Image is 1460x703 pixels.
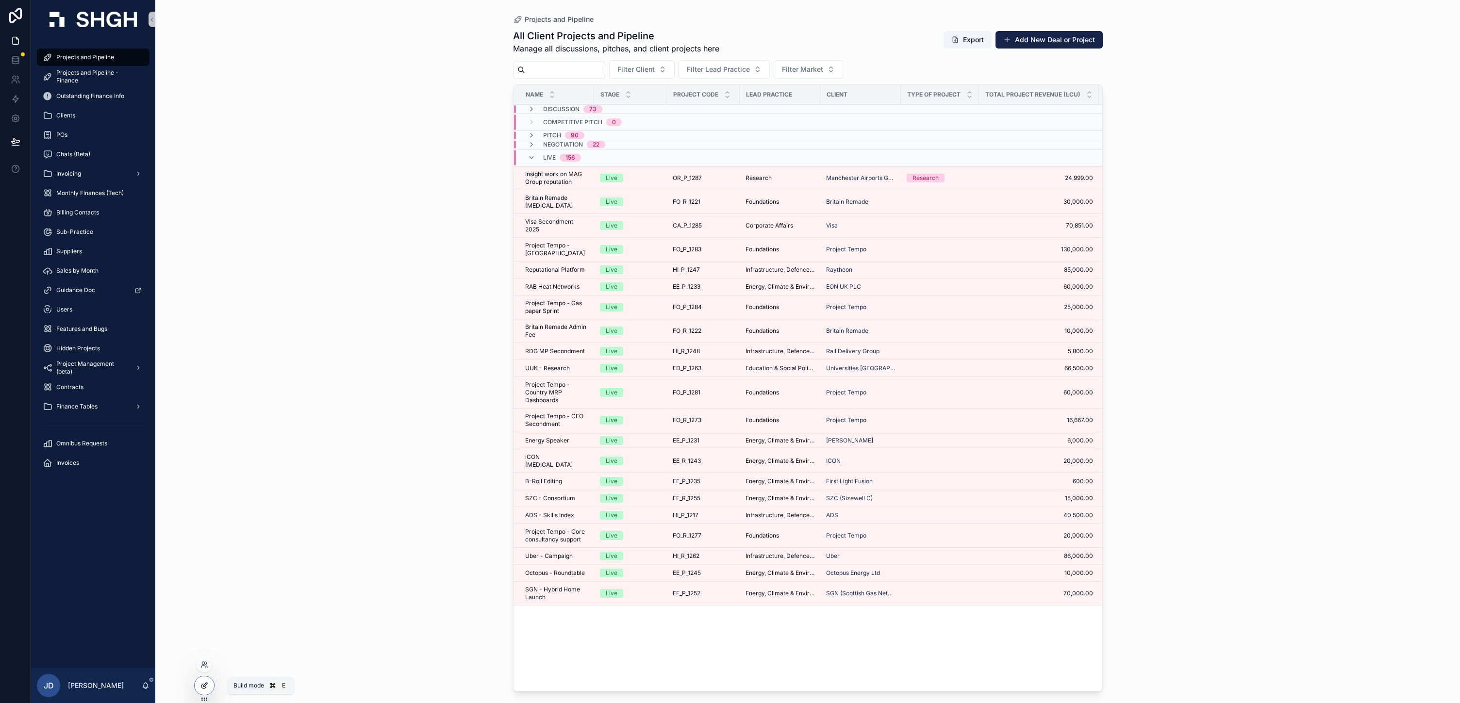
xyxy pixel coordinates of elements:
span: Billing Contacts [56,209,99,216]
a: Rail Delivery Group [826,347,895,355]
div: Live [606,477,617,486]
span: HI_P_1217 [673,511,698,519]
a: [PERSON_NAME] [826,437,895,444]
span: Infrastructure, Defence, Industrial, Transport [746,511,814,519]
a: Sub-Practice [37,223,149,241]
span: EE_R_1255 [673,494,700,502]
a: Energy, Climate & Environment [746,477,814,485]
a: 60,000.00 [985,283,1093,291]
a: FO_R_1273 [673,416,734,424]
span: Projects and Pipeline [525,15,594,24]
span: Competitive Pitch [543,118,602,126]
a: EE_P_1231 [673,437,734,444]
span: Britain Remade [MEDICAL_DATA] [525,194,588,210]
a: Raytheon [826,266,852,274]
span: RDG MP Secondment [525,347,585,355]
a: Project Tempo [826,245,866,253]
button: Add New Deal or Project [995,31,1103,49]
a: Live [600,265,661,274]
a: Project Tempo [826,389,895,396]
a: OR_P_1287 [673,174,734,182]
span: Uber - Campaign [525,552,573,560]
a: Rail Delivery Group [826,347,879,355]
span: Omnibus Requests [56,440,107,447]
a: Britain Remade Admin Fee [525,323,588,339]
span: Sales by Month [56,267,99,275]
a: ICON [826,457,841,465]
a: Britain Remade [826,327,868,335]
span: Energy, Climate & Environment [746,437,814,444]
span: Manchester Airports Group [826,174,895,182]
div: Live [606,457,617,465]
span: FO_R_1273 [673,416,701,424]
span: ED_P_1263 [673,364,701,372]
span: OR_P_1287 [673,174,702,182]
a: Live [600,197,661,206]
a: 25,000.00 [985,303,1093,311]
span: Visa Secondment 2025 [525,218,588,233]
a: Clients [37,107,149,124]
a: [PERSON_NAME] [826,437,873,444]
a: FO_P_1283 [673,245,734,253]
a: Energy, Climate & Environment [746,457,814,465]
span: ADS - Skills Index [525,511,574,519]
div: Live [606,364,617,373]
a: Projects and Pipeline [37,49,149,66]
span: Infrastructure, Defence, Industrial, Transport [746,266,814,274]
span: Project Tempo [826,389,866,396]
a: Features and Bugs [37,320,149,338]
a: Live [600,245,661,254]
a: Live [600,511,661,520]
div: Live [606,416,617,425]
a: 10,000.00 [985,327,1093,335]
a: Reputational Platform [525,266,588,274]
span: Foundations [746,532,779,540]
span: FO_R_1221 [673,198,700,206]
a: EE_P_1235 [673,477,734,485]
a: UUK - Research [525,364,588,372]
a: 30,000.00 [985,198,1093,206]
a: CA_P_1285 [673,222,734,229]
a: Britain Remade [826,198,895,206]
a: Education & Social Policy [746,364,814,372]
span: Foundations [746,245,779,253]
span: 16,667.00 [985,416,1093,424]
a: iCON [MEDICAL_DATA] [525,453,588,469]
span: FO_R_1277 [673,532,701,540]
a: 20,000.00 [985,457,1093,465]
a: 5,800.00 [985,347,1093,355]
a: Energy Speaker [525,437,588,444]
span: Foundations [746,327,779,335]
a: Project Tempo - Gas paper Sprint [525,299,588,315]
span: 85,000.00 [985,266,1093,274]
span: Visa [826,222,838,229]
span: Project Tempo - Country MRP Dashboards [525,381,588,404]
span: EE_P_1233 [673,283,700,291]
a: 20,000.00 [985,532,1093,540]
span: Invoicing [56,170,81,178]
span: HI_P_1247 [673,266,700,274]
a: Visa [826,222,895,229]
span: Project Tempo - Core consultancy support [525,528,588,543]
div: Live [606,327,617,335]
div: Live [606,436,617,445]
span: EE_P_1235 [673,477,700,485]
span: FO_P_1281 [673,389,700,396]
a: 66,500.00 [985,364,1093,372]
span: 60,000.00 [985,389,1093,396]
span: 130,000.00 [985,245,1093,253]
span: Foundations [746,389,779,396]
a: Insight work on MAG Group reputation [525,170,588,186]
a: Universities [GEOGRAPHIC_DATA] [826,364,895,372]
img: App logo [50,12,137,27]
a: HI_R_1248 [673,347,734,355]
